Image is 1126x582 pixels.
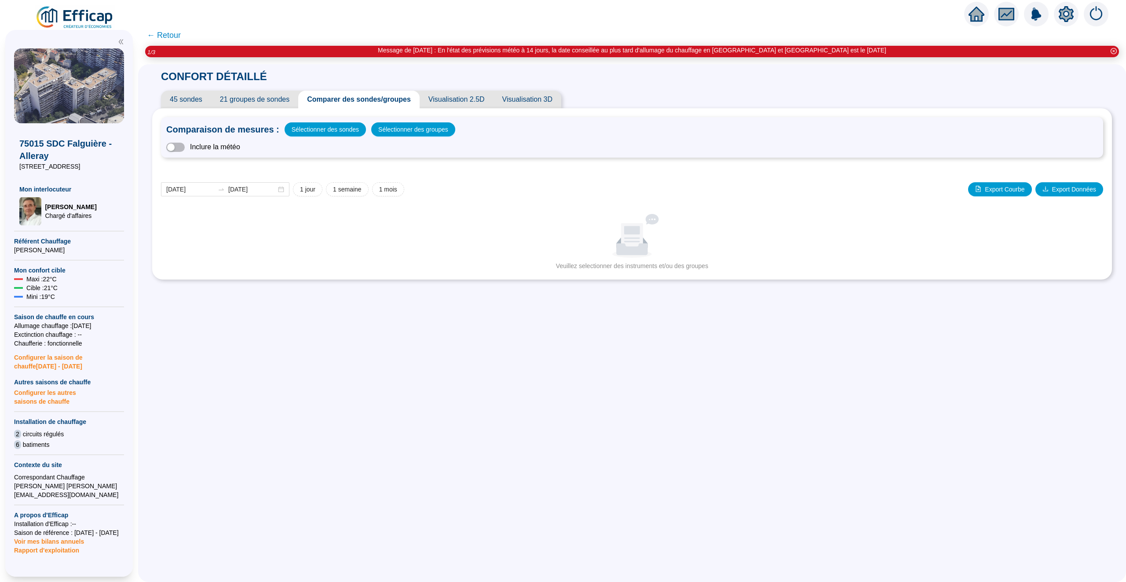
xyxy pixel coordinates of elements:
[19,185,119,194] span: Mon interlocuteur
[14,330,124,339] span: Exctinction chauffage : --
[14,339,124,348] span: Chaufferie : fonctionnelle
[152,70,276,82] span: CONFORT DÉTAILLÉ
[14,417,124,426] span: Installation de chauffage
[14,533,84,545] span: Voir mes bilans annuels
[211,91,298,108] span: 21 groupes de sondes
[494,91,561,108] span: Visualisation 3D
[379,185,397,194] span: 1 mois
[1052,185,1096,194] span: Export Données
[14,473,124,499] div: Correspondant Chauffage [PERSON_NAME] [PERSON_NAME][EMAIL_ADDRESS][DOMAIN_NAME]
[1084,2,1108,26] img: alerts
[26,292,55,301] span: Mini : 19 °C
[298,91,420,108] span: Comparer des sondes/groupes
[285,122,366,136] button: Sélectionner des sondes
[161,91,211,108] span: 45 sondes
[326,182,369,196] button: 1 semaine
[218,186,225,193] span: swap-right
[19,162,119,171] span: [STREET_ADDRESS]
[14,348,124,371] span: Configurer la saison de chauffe [DATE] - [DATE]
[378,123,448,136] span: Sélectionner des groupes
[147,49,155,55] i: 1 / 3
[218,186,225,193] span: to
[420,91,494,108] span: Visualisation 2.5D
[23,430,64,438] span: circuits régulés
[14,321,124,330] span: Allumage chauffage : [DATE]
[300,185,315,194] span: 1 jour
[14,440,21,449] span: 6
[14,378,124,387] span: Autres saisons de chauffe
[1042,186,1049,192] span: download
[35,5,115,30] img: efficap energie logo
[166,123,279,136] span: Comparaison de mesures :
[228,185,276,194] input: Date de fin
[1111,48,1117,54] span: close-circle
[968,182,1031,196] button: Export Courbe
[23,440,50,449] span: batiments
[333,185,362,194] span: 1 semaine
[1035,182,1103,196] button: Export Données
[975,186,981,192] span: file-image
[14,546,124,555] span: Rapport d'exploitation
[1024,2,1049,26] img: alerts
[14,528,124,537] span: Saison de référence : [DATE] - [DATE]
[293,182,322,196] button: 1 jour
[165,262,1100,271] div: Veuillez selectionner des instruments et/ou des groupes
[14,237,124,246] span: Référent Chauffage
[14,266,124,275] span: Mon confort cible
[1058,6,1074,22] span: setting
[14,460,124,469] span: Contexte du site
[190,142,240,152] span: Inclure la météo
[26,284,58,292] span: Cible : 21 °C
[985,185,1024,194] span: Export Courbe
[998,6,1014,22] span: fund
[166,185,214,194] input: Date de début
[14,511,124,519] span: A propos d'Efficap
[45,211,96,220] span: Chargé d'affaires
[147,29,181,41] span: ← Retour
[14,246,124,254] span: [PERSON_NAME]
[292,123,359,136] span: Sélectionner des sondes
[969,6,984,22] span: home
[26,275,57,284] span: Maxi : 22 °C
[378,46,886,55] div: Message de [DATE] : En l'état des prévisions météo à 14 jours, la date conseillée au plus tard d'...
[14,519,124,528] span: Installation d'Efficap : --
[118,39,124,45] span: double-left
[19,137,119,162] span: 75015 SDC Falguière - Alleray
[372,182,404,196] button: 1 mois
[14,313,124,321] span: Saison de chauffe en cours
[371,122,455,136] button: Sélectionner des groupes
[14,387,124,406] span: Configurer les autres saisons de chauffe
[19,197,41,225] img: Chargé d'affaires
[45,203,96,211] span: [PERSON_NAME]
[14,430,21,438] span: 2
